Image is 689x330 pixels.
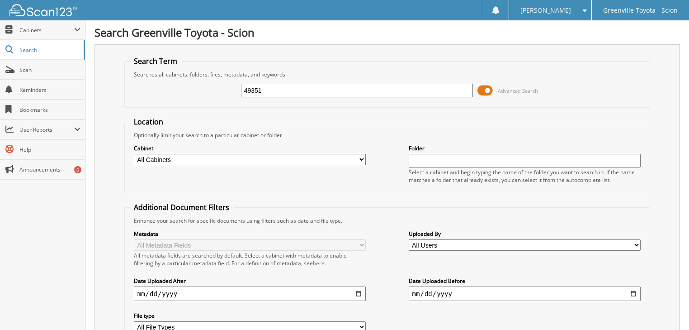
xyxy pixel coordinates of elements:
[520,8,571,13] span: [PERSON_NAME]
[409,277,641,285] label: Date Uploaded Before
[19,66,80,74] span: Scan
[129,117,168,127] legend: Location
[498,87,538,94] span: Advanced Search
[129,71,646,78] div: Searches all cabinets, folders, files, metadata, and keywords
[134,252,366,267] div: All metadata fields are searched by default. Select a cabinet with metadata to enable filtering b...
[134,312,366,320] label: File type
[644,287,689,330] iframe: Chat Widget
[129,56,182,66] legend: Search Term
[19,166,80,173] span: Announcements
[409,144,641,152] label: Folder
[19,46,79,54] span: Search
[19,86,80,94] span: Reminders
[313,259,325,267] a: here
[129,217,646,225] div: Enhance your search for specific documents using filters such as date and file type.
[74,166,81,173] div: 6
[134,230,366,238] label: Metadata
[134,287,366,301] input: start
[19,106,80,114] span: Bookmarks
[409,168,641,184] div: Select a cabinet and begin typing the name of the folder you want to search in. If the name match...
[129,131,646,139] div: Optionally limit your search to a particular cabinet or folder
[409,230,641,238] label: Uploaded By
[603,8,678,13] span: Greenville Toyota - Scion
[19,146,80,153] span: Help
[129,202,234,212] legend: Additional Document Filters
[94,25,680,40] h1: Search Greenville Toyota - Scion
[9,4,77,16] img: scan123-logo-white.svg
[19,126,74,134] span: User Reports
[134,277,366,285] label: Date Uploaded After
[19,26,74,34] span: Cabinets
[409,287,641,301] input: end
[134,144,366,152] label: Cabinet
